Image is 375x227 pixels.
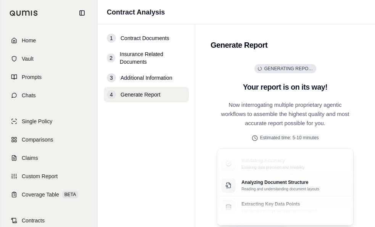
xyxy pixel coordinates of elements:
[22,55,34,63] span: Vault
[5,113,93,130] a: Single Policy
[5,150,93,166] a: Claims
[22,37,36,44] span: Home
[241,208,317,213] p: Identifying and organizing crucial information
[5,69,93,85] a: Prompts
[22,118,52,125] span: Single Policy
[217,101,354,128] p: Now interrogating multiple proprietary agentic workflows to assemble the highest quality and most...
[260,135,319,142] span: Estimated time: 5-10 minutes
[22,92,36,99] span: Chats
[121,34,169,42] span: Contract Documents
[120,50,186,66] span: Insurance Related Documents
[107,90,116,99] div: 4
[241,186,319,192] p: Reading and understanding document layouts
[5,87,93,104] a: Chats
[121,74,172,82] span: Additional Information
[241,157,305,163] p: Validating Accuracy
[241,201,317,207] p: Extracting Key Data Points
[107,34,116,43] div: 1
[10,10,38,16] img: Qumis Logo
[76,7,88,19] button: Collapse sidebar
[22,217,45,224] span: Contracts
[241,164,305,170] p: Ensuring data precision and reliability
[121,91,160,98] span: Generate Report
[241,179,319,185] p: Analyzing Document Structure
[264,66,313,72] span: Generating Report
[5,186,93,203] a: Coverage TableBETA
[5,50,93,67] a: Vault
[107,73,116,82] div: 3
[5,168,93,185] a: Custom Report
[107,53,115,63] div: 2
[22,73,42,81] span: Prompts
[22,172,58,180] span: Custom Report
[22,154,38,162] span: Claims
[22,191,59,198] span: Coverage Table
[217,80,354,94] h2: Your report is on its way!
[211,40,360,50] h2: Generate Report
[5,131,93,148] a: Comparisons
[5,32,93,49] a: Home
[62,191,78,198] span: BETA
[22,136,53,143] span: Comparisons
[107,7,165,18] h1: Contract Analysis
